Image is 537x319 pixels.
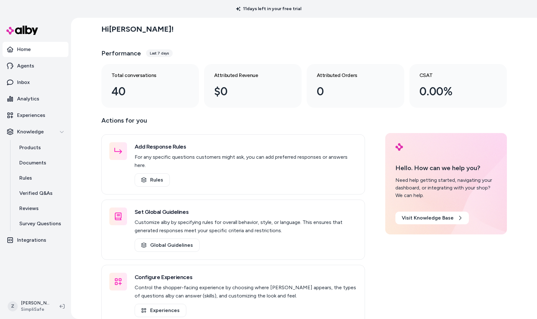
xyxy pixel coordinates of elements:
[135,284,357,300] p: Control the shopper-facing experience by choosing where [PERSON_NAME] appears, the types of quest...
[112,83,179,100] div: 40
[395,143,403,151] img: alby Logo
[13,140,68,155] a: Products
[204,64,302,108] a: Attributed Revenue $0
[135,304,186,317] a: Experiences
[419,83,487,100] div: 0.00%
[214,83,281,100] div: $0
[307,64,404,108] a: Attributed Orders 0
[13,201,68,216] a: Reviews
[101,24,174,34] h2: Hi [PERSON_NAME] !
[21,300,49,306] p: [PERSON_NAME]
[101,115,365,131] p: Actions for you
[8,301,18,311] span: Z
[21,306,49,313] span: SimpliSafe
[135,273,357,282] h3: Configure Experiences
[146,49,173,57] div: Last 7 days
[3,233,68,248] a: Integrations
[17,95,39,103] p: Analytics
[13,170,68,186] a: Rules
[17,112,45,119] p: Experiences
[419,72,487,79] h3: CSAT
[317,72,384,79] h3: Attributed Orders
[135,218,357,235] p: Customize alby by specifying rules for overall behavior, style, or language. This ensures that ge...
[112,72,179,79] h3: Total conversations
[317,83,384,100] div: 0
[3,42,68,57] a: Home
[135,173,170,187] a: Rules
[19,220,61,227] p: Survey Questions
[101,49,141,58] h3: Performance
[135,142,357,151] h3: Add Response Rules
[3,108,68,123] a: Experiences
[17,79,30,86] p: Inbox
[3,91,68,106] a: Analytics
[3,75,68,90] a: Inbox
[13,186,68,201] a: Verified Q&As
[395,163,497,173] p: Hello. How can we help you?
[4,296,54,316] button: Z[PERSON_NAME]SimpliSafe
[19,144,41,151] p: Products
[409,64,507,108] a: CSAT 0.00%
[214,72,281,79] h3: Attributed Revenue
[3,124,68,139] button: Knowledge
[19,174,32,182] p: Rules
[17,46,31,53] p: Home
[19,189,53,197] p: Verified Q&As
[13,216,68,231] a: Survey Questions
[101,64,199,108] a: Total conversations 40
[17,236,46,244] p: Integrations
[19,159,46,167] p: Documents
[135,207,357,216] h3: Set Global Guidelines
[17,62,34,70] p: Agents
[13,155,68,170] a: Documents
[6,26,38,35] img: alby Logo
[395,176,497,199] div: Need help getting started, navigating your dashboard, or integrating with your shop? We can help.
[232,6,305,12] p: 11 days left in your free trial
[17,128,44,136] p: Knowledge
[19,205,39,212] p: Reviews
[395,212,469,224] a: Visit Knowledge Base
[135,239,200,252] a: Global Guidelines
[3,58,68,73] a: Agents
[135,153,357,169] p: For any specific questions customers might ask, you can add preferred responses or answers here.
